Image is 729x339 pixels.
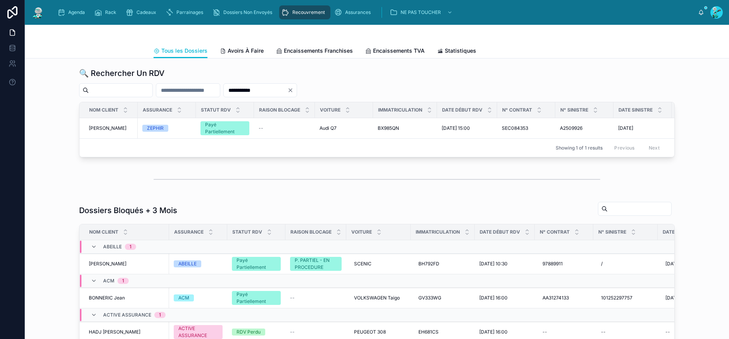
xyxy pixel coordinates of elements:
[418,261,439,267] span: BH792FD
[556,145,603,151] span: Showing 1 of 1 results
[601,329,606,335] div: --
[345,9,371,15] span: Assurances
[68,9,85,15] span: Agenda
[601,261,603,267] span: /
[89,125,126,131] span: [PERSON_NAME]
[31,6,45,19] img: App logo
[479,295,530,301] a: [DATE] 16:00
[136,9,156,15] span: Cadeaux
[259,125,263,131] span: --
[502,107,532,113] span: N° Contrat
[351,229,372,235] span: Voiture
[220,44,264,59] a: Avoirs À Faire
[560,125,582,131] span: A2509926
[416,229,460,235] span: Immatriculation
[542,329,547,335] div: --
[320,125,337,131] span: Audi Q7
[598,258,653,270] a: /
[237,291,276,305] div: Payé Partiellement
[123,5,162,19] a: Cadeaux
[279,5,330,19] a: Recouvrement
[232,329,281,336] a: RDV Perdu
[560,125,609,131] a: A2509926
[176,9,203,15] span: Parrainages
[79,68,164,79] h1: 🔍 Rechercher Un RDV
[163,5,209,19] a: Parrainages
[378,125,432,131] a: BX985QN
[51,4,698,21] div: scrollable content
[290,295,295,301] span: --
[174,260,223,267] a: ABEILLE
[387,5,456,19] a: NE PAS TOUCHER
[442,125,492,131] a: [DATE] 15:00
[295,257,337,271] div: P. PARTIEL - EN PROCEDURE
[401,9,441,15] span: NE PAS TOUCHER
[618,107,653,113] span: Date Sinistre
[89,107,118,113] span: Nom Client
[415,326,470,338] a: EH681CS
[55,5,90,19] a: Agenda
[354,329,386,335] span: PEUGEOT 308
[560,107,588,113] span: N° Sinistre
[79,205,177,216] h1: Dossiers Bloqués + 3 Mois
[290,329,295,335] span: --
[662,258,711,270] a: [DATE]
[174,294,223,301] a: ACM
[351,292,406,304] a: VOLKSWAGEN Taigo
[598,229,626,235] span: N° Sinistre
[159,312,161,318] div: 1
[232,291,281,305] a: Payé Partiellement
[142,125,191,132] a: ZEPHIR
[259,125,310,131] a: --
[320,125,368,131] a: Audi Q7
[290,329,342,335] a: --
[618,125,633,131] span: [DATE]
[201,107,231,113] span: Statut RDV
[351,258,406,270] a: SCENIC
[618,125,667,131] a: [DATE]
[598,326,653,338] a: --
[290,229,332,235] span: Raison Blocage
[290,257,342,271] a: P. PARTIEL - EN PROCEDURE
[284,47,353,55] span: Encaissements Franchises
[539,292,589,304] a: AA31274133
[290,295,342,301] a: --
[178,325,218,339] div: ACTIVE ASSURANCE
[232,257,281,271] a: Payé Partiellement
[601,295,632,301] span: 101252297757
[89,125,133,131] a: [PERSON_NAME]
[292,9,325,15] span: Recouvrement
[237,329,261,336] div: RDV Perdu
[502,125,551,131] a: SEC084353
[89,261,126,267] span: [PERSON_NAME]
[539,258,589,270] a: 97889911
[479,261,508,267] span: [DATE] 10:30
[542,261,563,267] span: 97889911
[480,229,520,235] span: Date Début RDV
[228,47,264,55] span: Avoirs À Faire
[205,121,245,135] div: Payé Partiellement
[479,329,530,335] a: [DATE] 16:00
[89,329,140,335] span: HADJ [PERSON_NAME]
[200,121,249,135] a: Payé Partiellement
[373,47,425,55] span: Encaissements TVA
[147,125,164,132] div: ZEPHIR
[130,244,131,250] div: 1
[89,229,118,235] span: Nom Client
[598,292,653,304] a: 101252297757
[174,325,223,339] a: ACTIVE ASSURANCE
[332,5,376,19] a: Assurances
[378,125,399,131] span: BX985QN
[122,278,124,284] div: 1
[662,326,711,338] a: --
[143,107,172,113] span: Assurance
[351,326,406,338] a: PEUGEOT 308
[542,295,569,301] span: AA31274133
[237,257,276,271] div: Payé Partiellement
[92,5,122,19] a: Rack
[442,107,482,113] span: Date Début RDV
[418,329,439,335] span: EH681CS
[223,9,272,15] span: Dossiers Non Envoyés
[174,229,204,235] span: Assurance
[415,292,470,304] a: GV333WG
